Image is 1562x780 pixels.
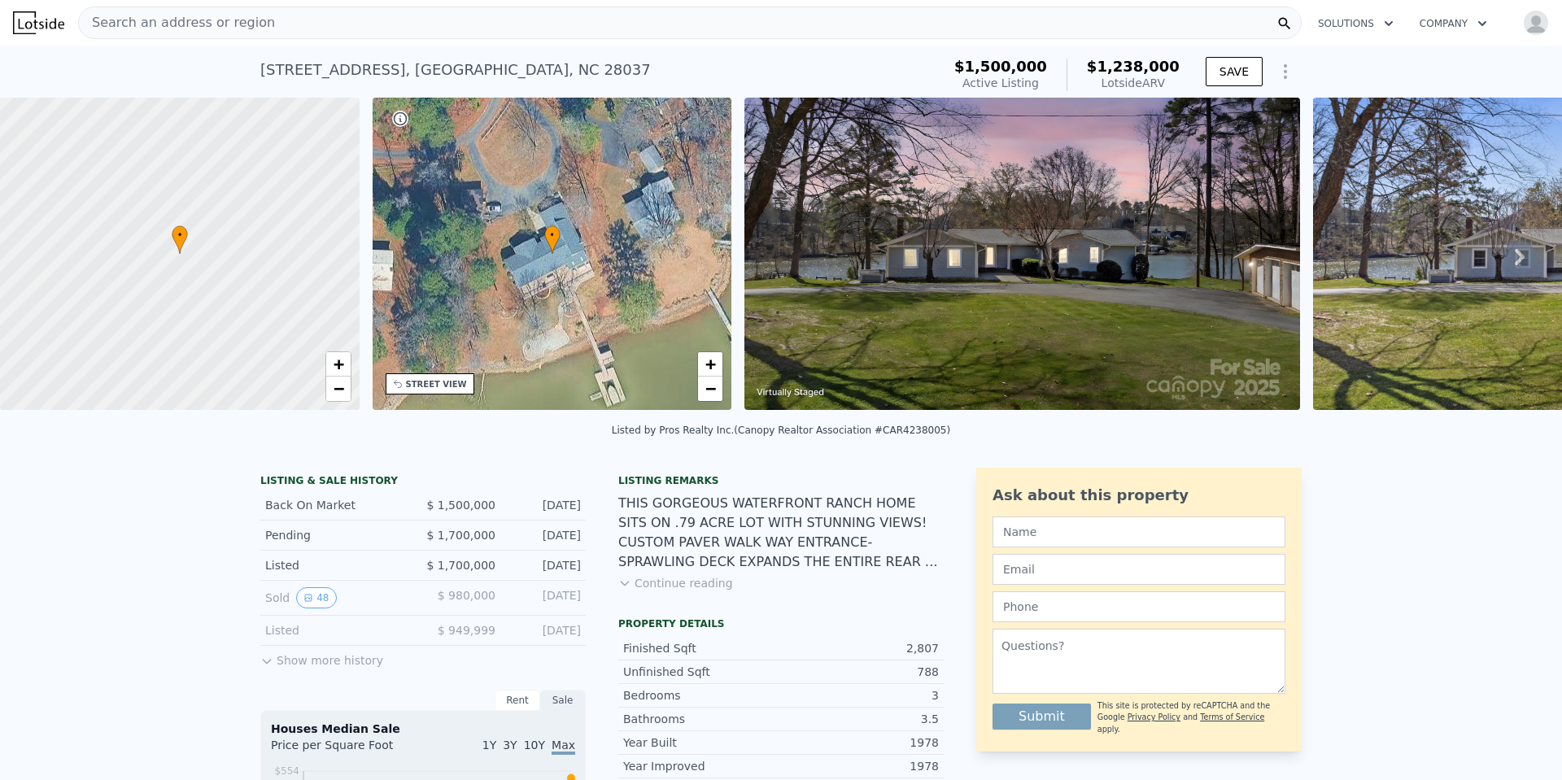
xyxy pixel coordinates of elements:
[705,354,716,374] span: +
[508,622,581,638] div: [DATE]
[508,587,581,608] div: [DATE]
[79,13,275,33] span: Search an address or region
[623,664,781,680] div: Unfinished Sqft
[265,587,410,608] div: Sold
[618,494,944,572] div: THIS GORGEOUS WATERFRONT RANCH HOME SITS ON .79 ACRE LOT WITH STUNNING VIEWS! CUSTOM PAVER WALK W...
[172,225,188,254] div: •
[552,739,575,755] span: Max
[508,557,581,573] div: [DATE]
[698,377,722,401] a: Zoom out
[524,739,545,752] span: 10Y
[781,640,939,656] div: 2,807
[781,758,939,774] div: 1978
[406,378,467,390] div: STREET VIEW
[781,687,939,704] div: 3
[333,378,343,399] span: −
[993,554,1285,585] input: Email
[13,11,64,34] img: Lotside
[781,734,939,751] div: 1978
[1305,9,1407,38] button: Solutions
[612,425,950,436] div: Listed by Pros Realty Inc. (Canopy Realtor Association #CAR4238005)
[426,529,495,542] span: $ 1,700,000
[326,352,351,377] a: Zoom in
[705,378,716,399] span: −
[438,589,495,602] span: $ 980,000
[962,76,1039,89] span: Active Listing
[781,711,939,727] div: 3.5
[260,474,586,490] div: LISTING & SALE HISTORY
[508,527,581,543] div: [DATE]
[271,721,575,737] div: Houses Median Sale
[265,557,410,573] div: Listed
[265,527,410,543] div: Pending
[1097,700,1285,735] div: This site is protected by reCAPTCHA and the Google and apply.
[426,499,495,512] span: $ 1,500,000
[260,59,651,81] div: [STREET_ADDRESS] , [GEOGRAPHIC_DATA] , NC 28037
[544,225,561,254] div: •
[495,690,540,711] div: Rent
[1407,9,1500,38] button: Company
[326,377,351,401] a: Zoom out
[1206,57,1263,86] button: SAVE
[333,354,343,374] span: +
[296,587,336,608] button: View historical data
[744,98,1300,410] img: Sale: 141845373 Parcel: 87240624
[623,711,781,727] div: Bathrooms
[618,474,944,487] div: Listing remarks
[623,758,781,774] div: Year Improved
[1087,75,1180,91] div: Lotside ARV
[618,575,733,591] button: Continue reading
[954,58,1047,75] span: $1,500,000
[265,497,410,513] div: Back On Market
[623,640,781,656] div: Finished Sqft
[993,484,1285,507] div: Ask about this property
[544,228,561,242] span: •
[540,690,586,711] div: Sale
[482,739,496,752] span: 1Y
[508,497,581,513] div: [DATE]
[426,559,495,572] span: $ 1,700,000
[438,624,495,637] span: $ 949,999
[698,352,722,377] a: Zoom in
[503,739,517,752] span: 3Y
[1128,712,1180,721] a: Privacy Policy
[260,646,383,669] button: Show more history
[623,687,781,704] div: Bedrooms
[1200,712,1264,721] a: Terms of Service
[781,664,939,680] div: 788
[1087,58,1180,75] span: $1,238,000
[993,704,1091,730] button: Submit
[993,591,1285,622] input: Phone
[618,617,944,630] div: Property details
[274,765,299,777] tspan: $554
[1269,55,1302,88] button: Show Options
[271,737,423,763] div: Price per Square Foot
[265,622,410,638] div: Listed
[1523,10,1549,36] img: avatar
[623,734,781,751] div: Year Built
[172,228,188,242] span: •
[993,516,1285,547] input: Name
